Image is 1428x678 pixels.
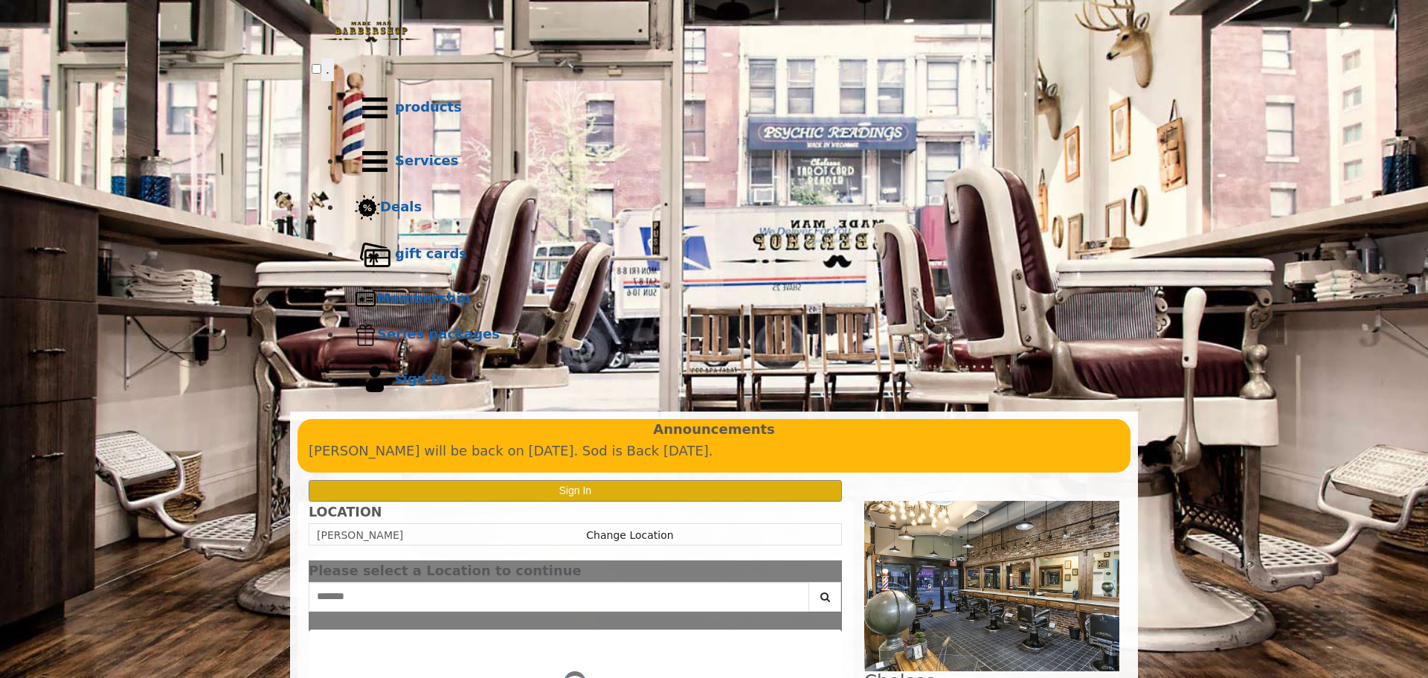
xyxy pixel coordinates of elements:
span: Please select a Location to continue [309,563,582,578]
a: Series packagesSeries packages [341,317,1116,353]
input: menu toggle [312,64,321,74]
b: LOCATION [309,505,382,519]
input: Search Center [309,582,809,612]
img: Deals [355,195,380,221]
b: gift cards [395,246,467,261]
a: Productsproducts [341,81,1116,135]
a: Gift cardsgift cards [341,228,1116,281]
i: Search button [817,592,834,602]
div: Center Select [309,582,842,619]
b: Announcements [653,419,775,441]
a: MembershipMembership [341,281,1116,317]
b: sign in [395,371,446,386]
span: . [326,62,329,77]
b: Deals [380,199,422,214]
b: Services [395,153,459,168]
img: Series packages [355,324,377,346]
span: [PERSON_NAME] [317,529,403,541]
img: Made Man Barbershop logo [312,8,431,56]
p: [PERSON_NAME] will be back on [DATE]. Sod is Back [DATE]. [309,441,1119,462]
a: Change Location [586,529,673,541]
b: Series packages [377,326,500,342]
button: Sign In [309,480,842,502]
a: sign insign in [341,353,1116,406]
button: close dialog [820,566,842,576]
img: Services [355,141,395,182]
img: sign in [355,359,395,400]
b: Membership [377,290,470,306]
a: ServicesServices [341,135,1116,188]
img: Gift cards [355,234,395,275]
img: Membership [355,288,377,310]
b: products [395,99,462,115]
img: Products [355,88,395,128]
button: menu toggle [321,58,334,81]
a: DealsDeals [341,188,1116,228]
